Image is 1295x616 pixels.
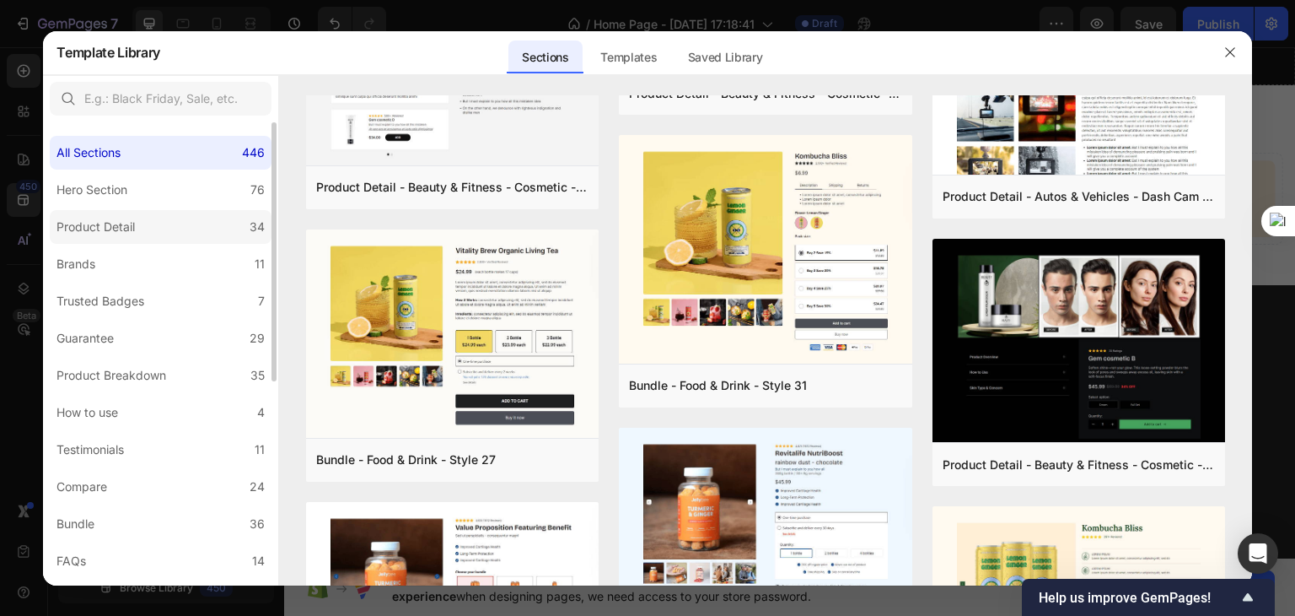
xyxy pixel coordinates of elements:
div: Testimonials [56,440,124,460]
div: All Sections [56,143,121,163]
button: Subscribe [626,413,747,458]
div: 11 [255,440,265,460]
div: How to use [56,403,118,423]
strong: Company [14,501,88,519]
input: Enter your email [266,413,626,458]
img: pr12.png [932,239,1225,446]
div: Trusted Badges [56,291,144,311]
button: Show survey - Help us improve GemPages! [1039,587,1258,608]
p: Sign up for exclusive content, special prizes, and latest update [14,360,997,385]
div: Sections [508,41,582,74]
strong: Visit [772,501,806,519]
div: 29 [250,328,265,349]
div: 14 [252,551,265,571]
div: Bundle - Food & Drink - Style 27 [316,450,496,470]
p: Can not get product from Shopify [57,120,723,137]
div: Product Detail - Beauty & Fitness - Cosmetic - Style 18 [316,177,588,197]
div: Drop element here [471,6,561,19]
div: 4 [257,403,265,423]
div: 11 [255,254,265,274]
div: Bundle - Food & Drink - Style 31 [629,376,807,396]
h2: Template Library [56,30,160,74]
div: 24 [250,477,265,497]
img: bd31.png [619,135,911,366]
div: FAQs [56,551,86,571]
div: Guarantee [56,328,114,349]
div: Open Intercom Messenger [1238,533,1278,574]
div: Compare [56,477,107,497]
div: Subscribe [656,424,716,448]
div: Product Detail [56,217,135,237]
div: Product Detail - Autos & Vehicles - Dash Cam - Style 36 [943,186,1215,207]
p: We cannot find any products from your Shopify store. Please try manually syncing the data from Sh... [57,137,723,154]
strong: Help [520,501,555,519]
p: Subscribe [DATE] [14,307,997,343]
div: Templates [587,41,670,74]
div: 7 [258,291,265,311]
div: Hero Section [56,180,127,200]
div: Brands [56,254,95,274]
div: Saved Library [674,41,776,74]
div: Bundle [56,514,94,534]
div: 76 [250,180,265,200]
div: 35 [250,365,265,386]
button: Add product [57,156,129,183]
div: Product Breakdown [56,365,166,386]
input: E.g.: Black Friday, Sale, etc. [50,82,271,116]
div: 34 [250,217,265,237]
button: Sync from Shopify [136,156,238,183]
span: Help us improve GemPages! [1039,590,1238,606]
strong: Shop [267,501,308,519]
div: Product Detail - Beauty & Fitness - Cosmetic - Style 17 [943,455,1215,475]
img: bd27.png [306,230,599,441]
div: 36 [250,514,265,534]
div: 446 [242,143,265,163]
